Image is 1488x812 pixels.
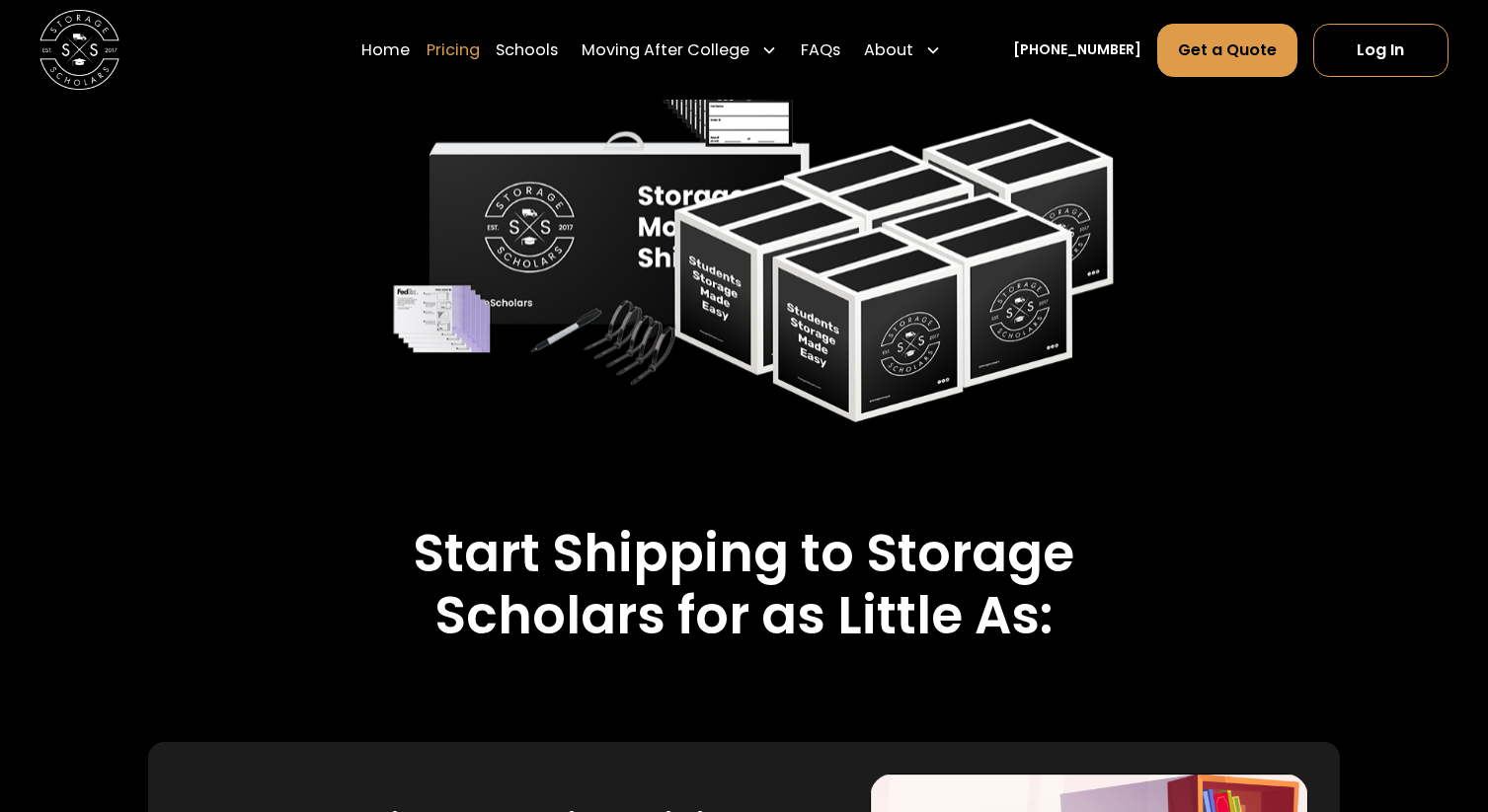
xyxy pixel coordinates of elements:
[1013,39,1141,60] a: [PHONE_NUMBER]
[864,37,913,61] div: About
[496,22,558,77] a: Schools
[361,22,410,77] a: Home
[801,22,840,77] a: FAQs
[582,37,749,61] div: Moving After College
[427,22,480,77] a: Pricing
[268,523,1221,647] h2: Start Shipping to Storage Scholars for as Little As:
[1313,23,1449,76] a: Log In
[39,10,118,89] img: Storage Scholars main logo
[574,22,785,77] div: Moving After College
[1157,23,1297,76] a: Get a Quote
[856,22,949,77] div: About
